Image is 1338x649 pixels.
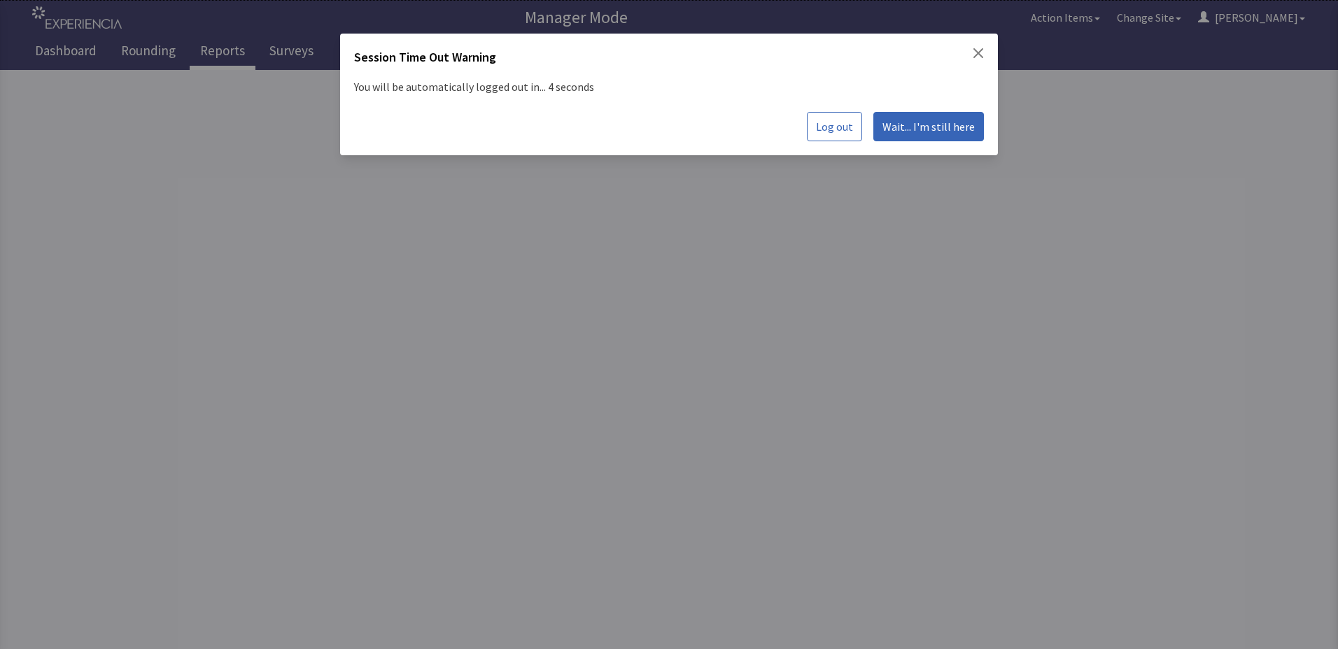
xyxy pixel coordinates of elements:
h2: Session Time Out Warning [354,48,496,73]
span: Log out [816,118,853,135]
button: Log out [807,112,862,141]
p: You will be automatically logged out in... 4 seconds [354,73,984,101]
button: Wait... I'm still here [873,112,984,141]
span: Wait... I'm still here [882,118,975,135]
button: Close [973,48,984,59]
